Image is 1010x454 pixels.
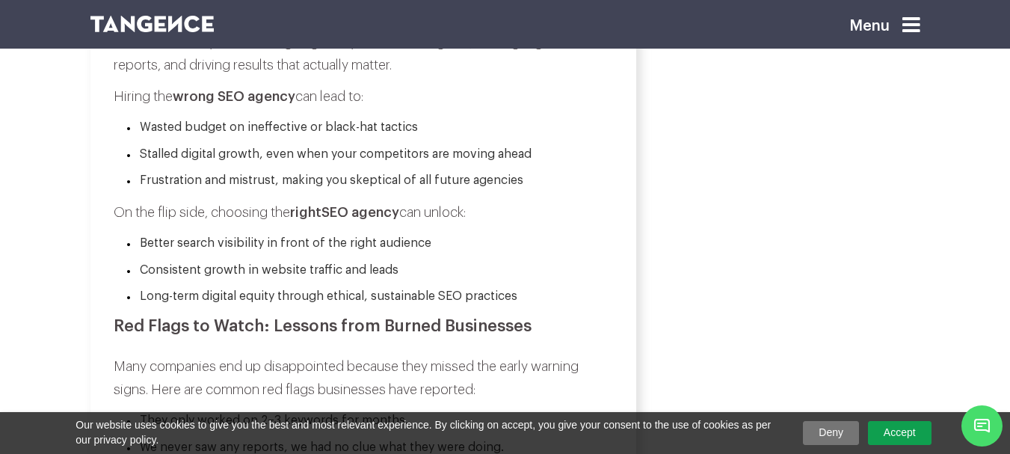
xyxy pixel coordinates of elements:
[76,418,782,447] span: Our website uses cookies to give you the best and most relevant experience. By clicking on accept...
[114,355,612,401] p: Many companies end up disappointed because they missed the early warning signs. Here are common r...
[126,118,612,138] li: Wasted budget on ineffective or black-hat tactics
[114,201,612,224] p: On the flip side, choosing the can unlock:
[114,317,612,335] h2: Red Flags to Watch: Lessons from Burned Businesses
[803,421,859,445] a: Deny
[126,287,612,307] li: Long-term digital equity through ethical, sustainable SEO practices
[351,206,399,219] strong: agency
[868,421,932,445] a: Accept
[126,261,612,280] li: Consistent growth in website traffic and leads
[961,405,1003,447] span: Chat Widget
[173,90,295,103] strong: wrong SEO agency
[126,171,612,191] li: Frustration and mistrust, making you skeptical of all future agencies
[126,145,612,165] li: Stalled digital growth, even when your competitors are moving ahead
[90,16,215,32] img: logo SVG
[126,234,612,254] li: Better search visibility in front of the right audience
[290,206,321,219] em: right
[290,206,348,219] strong: SEO
[114,85,612,108] p: Hiring the can lead to:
